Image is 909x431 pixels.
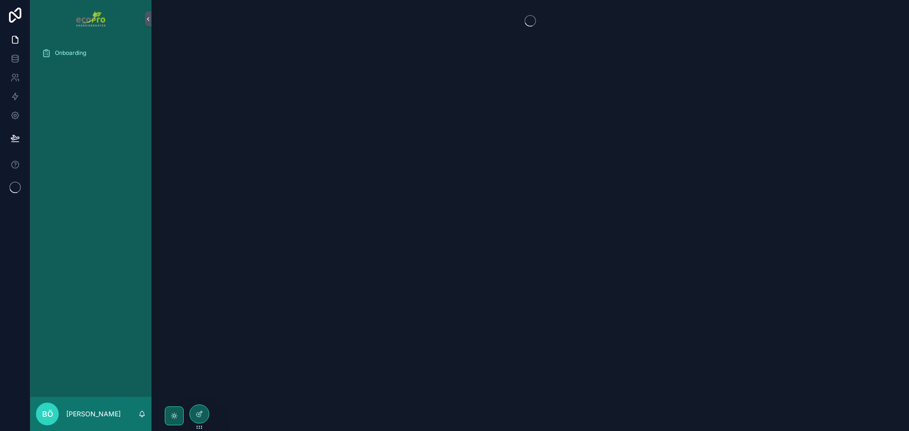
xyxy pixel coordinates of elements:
div: scrollable content [30,38,151,74]
span: BÖ [42,408,53,420]
p: [PERSON_NAME] [66,409,121,419]
span: Onboarding [55,49,86,57]
a: Onboarding [36,44,146,62]
img: App logo [76,11,105,26]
